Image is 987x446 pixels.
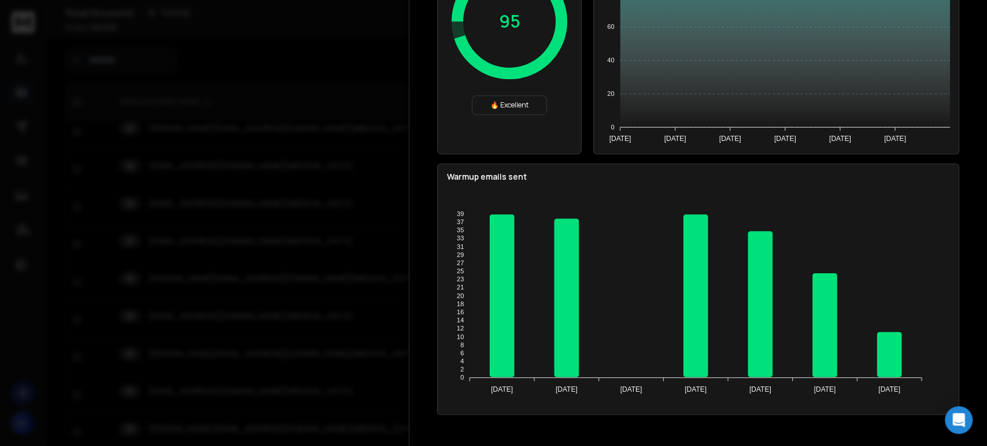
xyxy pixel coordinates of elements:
p: 95 [499,11,520,32]
tspan: [DATE] [719,135,741,143]
tspan: 29 [457,251,464,258]
tspan: 20 [607,90,614,97]
tspan: 10 [457,333,464,340]
tspan: 20 [457,292,464,299]
tspan: 6 [460,350,464,356]
tspan: 31 [457,243,464,250]
tspan: 0 [460,374,464,381]
tspan: [DATE] [664,135,686,143]
tspan: 60 [607,23,614,30]
tspan: 0 [611,124,614,131]
tspan: 37 [457,218,464,225]
tspan: 8 [460,341,464,348]
div: 🔥 Excellent [472,95,547,115]
tspan: 40 [607,57,614,64]
tspan: [DATE] [620,385,642,393]
tspan: 12 [457,325,464,332]
tspan: [DATE] [556,385,578,393]
tspan: 27 [457,259,464,266]
tspan: [DATE] [491,385,513,393]
tspan: [DATE] [829,135,851,143]
tspan: [DATE] [814,385,836,393]
tspan: [DATE] [878,385,900,393]
tspan: 4 [460,358,464,365]
tspan: 35 [457,226,464,233]
tspan: 33 [457,235,464,241]
tspan: [DATE] [749,385,771,393]
tspan: [DATE] [884,135,906,143]
tspan: 25 [457,267,464,274]
tspan: 18 [457,300,464,307]
tspan: 21 [457,284,464,291]
tspan: [DATE] [609,135,631,143]
tspan: 2 [460,366,464,373]
tspan: [DATE] [685,385,707,393]
p: Warmup emails sent [447,171,949,183]
tspan: 14 [457,317,464,324]
tspan: [DATE] [774,135,796,143]
tspan: 39 [457,210,464,217]
tspan: 23 [457,276,464,283]
div: Open Intercom Messenger [945,406,973,434]
tspan: 16 [457,309,464,315]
